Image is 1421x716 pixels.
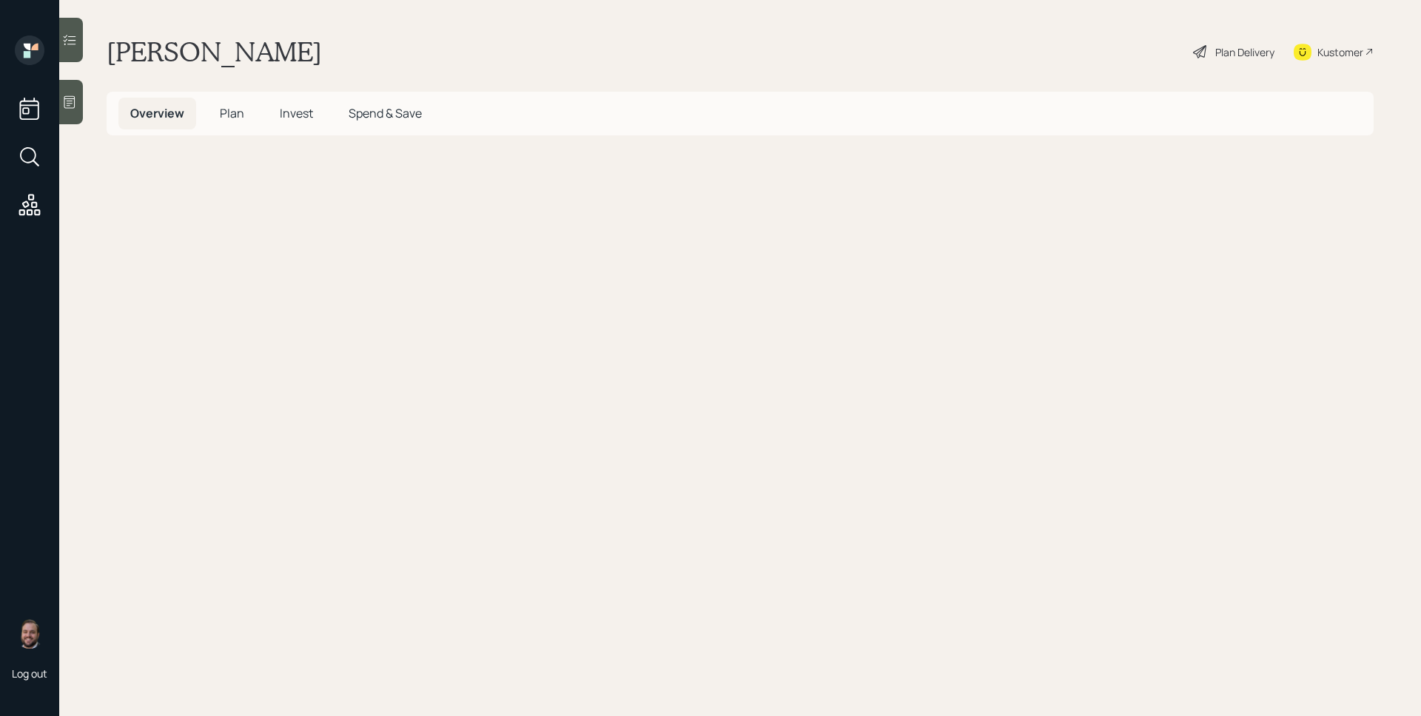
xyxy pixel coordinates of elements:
[220,105,244,121] span: Plan
[15,619,44,649] img: james-distasi-headshot.png
[1215,44,1274,60] div: Plan Delivery
[1317,44,1363,60] div: Kustomer
[349,105,422,121] span: Spend & Save
[280,105,313,121] span: Invest
[12,666,47,680] div: Log out
[107,36,322,68] h1: [PERSON_NAME]
[130,105,184,121] span: Overview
